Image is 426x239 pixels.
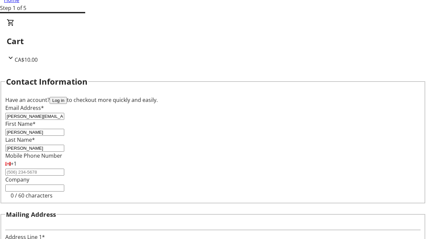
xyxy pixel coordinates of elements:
[5,152,62,159] label: Mobile Phone Number
[7,19,419,64] div: CartCA$10.00
[5,136,35,143] label: Last Name*
[5,104,44,112] label: Email Address*
[5,176,29,183] label: Company
[7,35,419,47] h2: Cart
[6,210,56,219] h3: Mailing Address
[5,96,421,104] div: Have an account? to checkout more quickly and easily.
[5,169,64,176] input: (506) 234-5678
[50,97,67,104] button: Log in
[11,192,53,199] tr-character-limit: 0 / 60 characters
[15,56,38,63] span: CA$10.00
[5,120,36,127] label: First Name*
[6,76,88,88] h2: Contact Information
